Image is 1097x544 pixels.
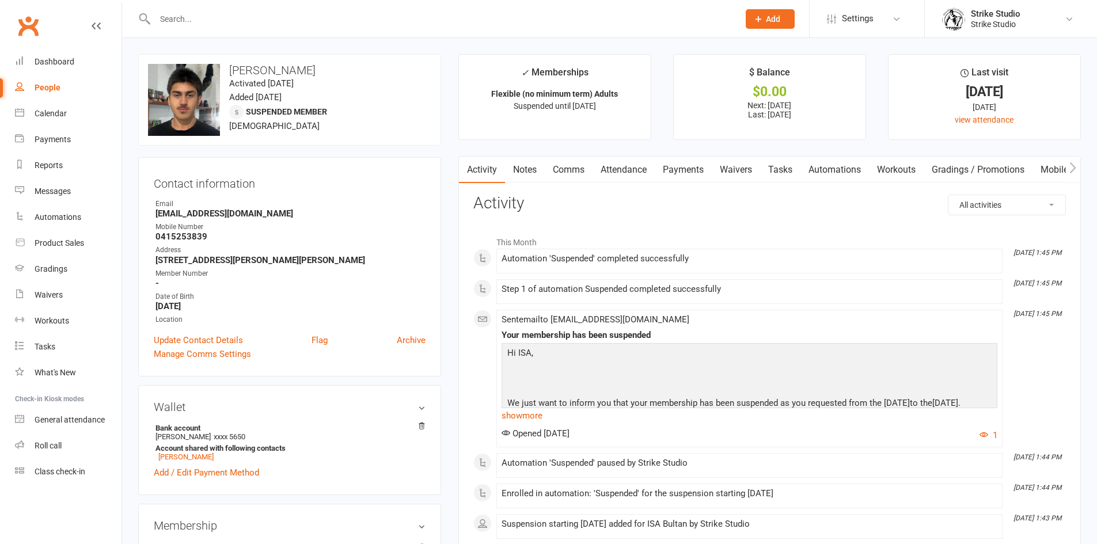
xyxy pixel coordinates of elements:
div: Dashboard [35,57,74,66]
div: Email [155,199,426,210]
i: [DATE] 1:45 PM [1014,279,1061,287]
div: Enrolled in automation: 'Suspended' for the suspension starting [DATE] [502,489,997,499]
span: to the [910,398,932,408]
div: [DATE] [899,101,1070,113]
div: Waivers [35,290,63,299]
span: Add [766,14,780,24]
p: Hi ISA, [504,346,994,363]
div: Roll call [35,441,62,450]
li: This Month [473,230,1066,249]
a: Dashboard [15,49,122,75]
strong: [STREET_ADDRESS][PERSON_NAME][PERSON_NAME] [155,255,426,265]
a: Clubworx [14,12,43,40]
div: General attendance [35,415,105,424]
input: Search... [151,11,731,27]
div: $0.00 [684,86,855,98]
li: [PERSON_NAME] [154,422,426,463]
div: Mobile Number [155,222,426,233]
a: Flag [312,333,328,347]
p: We just want to inform you that your membership has been suspended as you requested from the [DAT... [504,396,994,413]
i: [DATE] 1:45 PM [1014,249,1061,257]
span: Sent email to [EMAIL_ADDRESS][DOMAIN_NAME] [502,314,689,325]
div: Automation 'Suspended' completed successfully [502,254,997,264]
i: [DATE] 1:45 PM [1014,310,1061,318]
button: Add [746,9,795,29]
div: Your membership has been suspended [502,330,997,340]
div: Tasks [35,342,55,351]
div: Member Number [155,268,426,279]
i: [DATE] 1:44 PM [1014,453,1061,461]
a: Messages [15,178,122,204]
a: Gradings / Promotions [924,157,1033,183]
div: Location [155,314,426,325]
div: Workouts [35,316,69,325]
a: Calendar [15,101,122,127]
div: Product Sales [35,238,84,248]
span: Suspended until [DATE] [514,101,596,111]
strong: Account shared with following contacts [155,444,420,452]
a: Tasks [15,334,122,360]
span: Suspended member [246,107,327,116]
div: Messages [35,187,71,196]
a: show more [502,408,997,424]
div: Suspension starting [DATE] added for ISA Bultan by Strike Studio [502,519,997,529]
a: Mobile App [1033,157,1095,183]
div: Reports [35,161,63,170]
a: Activity [459,157,505,183]
time: Activated [DATE] [229,78,294,89]
div: Class check-in [35,467,85,476]
div: What's New [35,368,76,377]
a: Manage Comms Settings [154,347,251,361]
strong: [DATE] [155,301,426,311]
div: Last visit [961,65,1008,86]
a: Comms [545,157,593,183]
i: [DATE] 1:44 PM [1014,484,1061,492]
a: Waivers [712,157,760,183]
span: xxxx 5650 [214,432,245,441]
a: People [15,75,122,101]
a: Archive [397,333,426,347]
div: Date of Birth [155,291,426,302]
strong: 0415253839 [155,231,426,242]
a: Automations [15,204,122,230]
a: Workouts [15,308,122,334]
a: Roll call [15,433,122,459]
a: Product Sales [15,230,122,256]
i: ✓ [521,67,529,78]
h3: Activity [473,195,1066,212]
div: Payments [35,135,71,144]
span: [DEMOGRAPHIC_DATA] [229,121,320,131]
h3: Wallet [154,401,426,413]
a: Class kiosk mode [15,459,122,485]
a: Payments [655,157,712,183]
h3: Membership [154,519,426,532]
div: Automation 'Suspended' paused by Strike Studio [502,458,997,468]
img: image1755845204.png [148,64,220,136]
i: [DATE] 1:43 PM [1014,514,1061,522]
a: Automations [800,157,869,183]
a: Payments [15,127,122,153]
a: Reports [15,153,122,178]
a: Waivers [15,282,122,308]
a: Workouts [869,157,924,183]
div: Memberships [521,65,589,86]
a: Attendance [593,157,655,183]
h3: [PERSON_NAME] [148,64,431,77]
a: General attendance kiosk mode [15,407,122,433]
img: thumb_image1723780799.png [942,7,965,31]
div: Strike Studio [971,9,1020,19]
a: Gradings [15,256,122,282]
div: Address [155,245,426,256]
a: Add / Edit Payment Method [154,466,259,480]
div: Strike Studio [971,19,1020,29]
a: [PERSON_NAME] [158,452,214,461]
div: [DATE] [899,86,1070,98]
div: Calendar [35,109,67,118]
a: Update Contact Details [154,333,243,347]
strong: - [155,278,426,288]
a: Tasks [760,157,800,183]
div: $ Balance [749,65,790,86]
div: People [35,83,60,92]
a: view attendance [955,115,1014,124]
strong: [EMAIL_ADDRESS][DOMAIN_NAME] [155,208,426,219]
